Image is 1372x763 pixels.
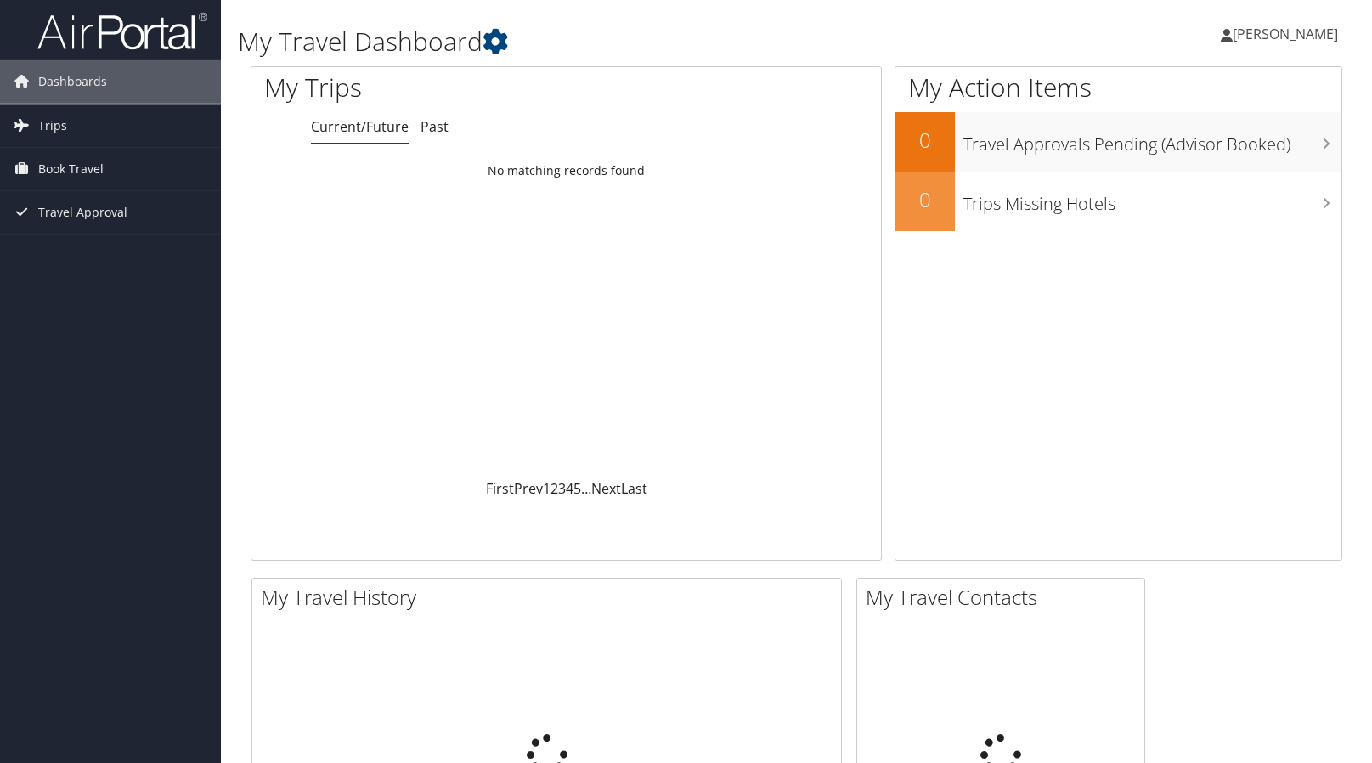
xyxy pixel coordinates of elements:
a: Current/Future [311,117,409,136]
h2: My Travel History [261,583,841,612]
h2: My Travel Contacts [866,583,1144,612]
td: No matching records found [251,155,881,186]
h1: My Trips [264,70,606,105]
a: Last [621,479,647,498]
a: Prev [514,479,543,498]
a: 4 [566,479,573,498]
span: … [581,479,591,498]
h2: 0 [895,126,955,155]
span: Book Travel [38,148,104,190]
span: Dashboards [38,60,107,103]
h3: Trips Missing Hotels [963,184,1341,216]
a: Past [421,117,449,136]
a: First [486,479,514,498]
h3: Travel Approvals Pending (Advisor Booked) [963,124,1341,156]
span: Travel Approval [38,191,127,234]
img: airportal-logo.png [37,11,207,51]
h2: 0 [895,185,955,214]
a: 5 [573,479,581,498]
a: 1 [543,479,550,498]
span: [PERSON_NAME] [1233,25,1338,43]
a: 3 [558,479,566,498]
a: 0Trips Missing Hotels [895,172,1341,231]
a: [PERSON_NAME] [1221,8,1355,59]
a: 2 [550,479,558,498]
span: Trips [38,105,67,147]
a: 0Travel Approvals Pending (Advisor Booked) [895,112,1341,172]
h1: My Travel Dashboard [238,24,983,59]
h1: My Action Items [895,70,1341,105]
a: Next [591,479,621,498]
